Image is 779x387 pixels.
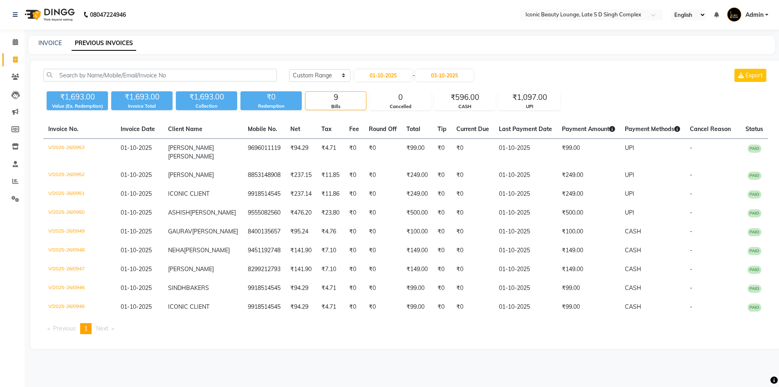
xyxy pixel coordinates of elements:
[243,279,285,298] td: 9918514545
[47,103,108,110] div: Value (Ex. Redemption)
[184,247,230,254] span: [PERSON_NAME]
[317,185,344,204] td: ₹11.86
[370,103,431,110] div: Cancelled
[364,166,402,185] td: ₹0
[402,139,433,166] td: ₹99.00
[433,185,451,204] td: ₹0
[435,92,495,103] div: ₹596.00
[690,144,692,152] span: -
[344,185,364,204] td: ₹0
[402,279,433,298] td: ₹99.00
[364,185,402,204] td: ₹0
[494,139,557,166] td: 01-10-2025
[90,3,126,26] b: 08047224946
[43,323,768,334] nav: Pagination
[745,125,763,133] span: Status
[317,260,344,279] td: ₹7.10
[43,260,116,279] td: V/2025-26/0947
[690,125,731,133] span: Cancel Reason
[355,70,412,81] input: Start Date
[364,204,402,222] td: ₹0
[243,166,285,185] td: 8853148908
[451,298,494,317] td: ₹0
[349,125,359,133] span: Fee
[748,228,761,236] span: PAID
[557,185,620,204] td: ₹249.00
[243,298,285,317] td: 9918514545
[121,144,152,152] span: 01-10-2025
[285,139,317,166] td: ₹94.29
[305,103,366,110] div: Bills
[248,125,277,133] span: Mobile No.
[168,209,190,216] span: ASHISH
[317,222,344,241] td: ₹4.76
[748,285,761,293] span: PAID
[748,145,761,153] span: PAID
[451,279,494,298] td: ₹0
[494,260,557,279] td: 01-10-2025
[433,166,451,185] td: ₹0
[690,284,692,292] span: -
[43,166,116,185] td: V/2025-26/0952
[84,325,88,332] span: 1
[451,204,494,222] td: ₹0
[21,3,77,26] img: logo
[285,204,317,222] td: ₹476.20
[451,139,494,166] td: ₹0
[285,241,317,260] td: ₹141.90
[438,125,447,133] span: Tip
[111,91,173,103] div: ₹1,693.00
[285,298,317,317] td: ₹94.29
[402,298,433,317] td: ₹99.00
[176,103,237,110] div: Collection
[344,279,364,298] td: ₹0
[168,303,209,310] span: ICONIC CLIENT
[317,241,344,260] td: ₹7.10
[321,125,332,133] span: Tax
[625,228,641,235] span: CASH
[690,190,692,197] span: -
[727,7,741,22] img: Admin
[557,166,620,185] td: ₹249.00
[745,11,763,19] span: Admin
[344,139,364,166] td: ₹0
[176,91,237,103] div: ₹1,693.00
[690,247,692,254] span: -
[43,69,277,81] input: Search by Name/Mobile/Email/Invoice No
[344,166,364,185] td: ₹0
[451,185,494,204] td: ₹0
[344,260,364,279] td: ₹0
[625,265,641,273] span: CASH
[305,92,366,103] div: 9
[370,92,431,103] div: 0
[290,125,300,133] span: Net
[433,298,451,317] td: ₹0
[433,279,451,298] td: ₹0
[43,139,116,166] td: V/2025-26/0953
[494,166,557,185] td: 01-10-2025
[121,228,152,235] span: 01-10-2025
[285,166,317,185] td: ₹237.15
[748,247,761,255] span: PAID
[285,279,317,298] td: ₹94.29
[456,125,489,133] span: Current Due
[745,72,763,79] span: Export
[317,279,344,298] td: ₹4.71
[402,260,433,279] td: ₹149.00
[121,190,152,197] span: 01-10-2025
[317,166,344,185] td: ₹11.85
[121,125,155,133] span: Invoice Date
[243,185,285,204] td: 9918514545
[690,228,692,235] span: -
[121,171,152,179] span: 01-10-2025
[433,139,451,166] td: ₹0
[451,241,494,260] td: ₹0
[38,39,62,47] a: INVOICE
[364,298,402,317] td: ₹0
[402,241,433,260] td: ₹149.00
[243,260,285,279] td: 8299212793
[364,241,402,260] td: ₹0
[625,171,634,179] span: UPI
[121,303,152,310] span: 01-10-2025
[625,125,680,133] span: Payment Methods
